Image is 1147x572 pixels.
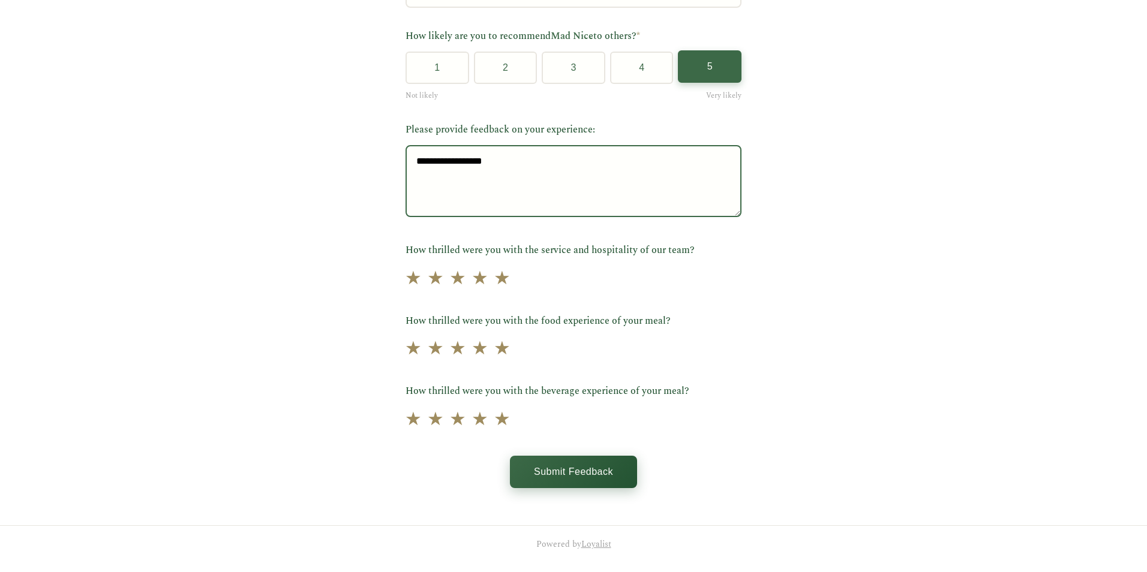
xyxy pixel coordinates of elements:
[427,335,444,364] span: ★
[510,456,637,488] button: Submit Feedback
[406,122,741,138] label: Please provide feedback on your experience:
[406,243,741,258] label: How thrilled were you with the service and hospitality of our team?
[449,335,466,364] span: ★
[551,29,593,43] span: Mad Nice
[427,264,444,293] span: ★
[678,50,741,83] button: 5
[405,335,422,364] span: ★
[472,405,488,434] span: ★
[449,264,466,293] span: ★
[406,384,741,399] label: How thrilled were you with the beverage experience of your meal?
[405,264,422,293] span: ★
[542,52,605,84] button: 3
[494,405,511,434] span: ★
[406,90,438,101] span: Not likely
[472,264,488,293] span: ★
[494,335,511,364] span: ★
[472,335,488,364] span: ★
[706,90,741,101] span: Very likely
[406,29,741,44] label: How likely are you to recommend to others?
[581,538,611,550] a: Loyalist
[474,52,538,84] button: 2
[610,52,674,84] button: 4
[405,405,422,434] span: ★
[449,405,466,434] span: ★
[406,52,469,84] button: 1
[406,314,741,329] label: How thrilled were you with the food experience of your meal?
[494,264,511,293] span: ★
[427,405,444,434] span: ★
